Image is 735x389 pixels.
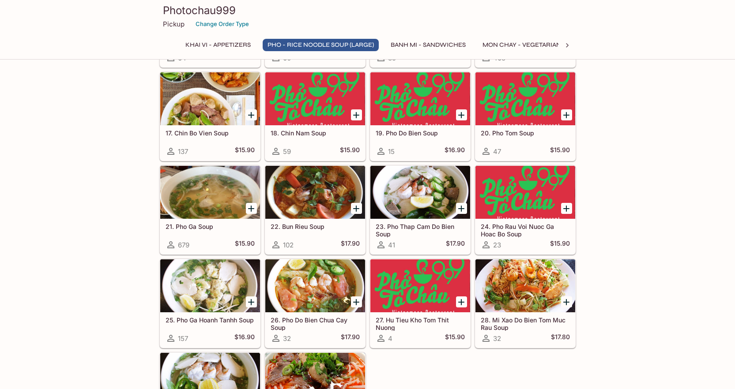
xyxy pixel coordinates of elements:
h5: $15.90 [550,239,570,250]
div: 28. Mi Xao Do Bien Tom Muc Rau Soup [475,259,575,312]
button: Add 19. Pho Do Bien Soup [456,109,467,120]
button: Pho - Rice Noodle Soup (Large) [263,39,379,51]
a: 27. Hu Tieu Kho Tom Thit Nuong4$15.90 [370,259,471,348]
h5: 23. Pho Thap Cam Do Bien Soup [376,223,465,237]
a: 24. Pho Rau Voi Nuoc Ga Hoac Bo Soup23$15.90 [475,165,576,254]
h5: 28. Mi Xao Do Bien Tom Muc Rau Soup [481,316,570,331]
h5: $17.90 [341,333,360,344]
span: 59 [283,147,291,156]
h5: 21. Pho Ga Soup [166,223,255,230]
h5: $16.90 [445,146,465,157]
div: 24. Pho Rau Voi Nuoc Ga Hoac Bo Soup [475,166,575,219]
button: Banh Mi - Sandwiches [386,39,471,51]
h5: $17.90 [341,239,360,250]
a: 19. Pho Do Bien Soup15$16.90 [370,72,471,161]
h5: 25. Pho Ga Hoanh Tanhh Soup [166,316,255,324]
span: 15 [388,147,395,156]
div: 21. Pho Ga Soup [160,166,260,219]
span: 32 [283,334,291,343]
button: Add 17. Chin Bo Vien Soup [246,109,257,120]
h5: 17. Chin Bo Vien Soup [166,129,255,137]
button: Add 22. Bun Rieu Soup [351,203,362,214]
button: Mon Chay - Vegetarian Entrees [478,39,596,51]
span: 32 [493,334,501,343]
a: 25. Pho Ga Hoanh Tanhh Soup157$16.90 [160,259,260,348]
a: 21. Pho Ga Soup679$15.90 [160,165,260,254]
div: 19. Pho Do Bien Soup [370,72,470,125]
button: Add 23. Pho Thap Cam Do Bien Soup [456,203,467,214]
h5: $15.90 [340,146,360,157]
span: 102 [283,241,294,249]
a: 23. Pho Thap Cam Do Bien Soup41$17.90 [370,165,471,254]
button: Add 21. Pho Ga Soup [246,203,257,214]
h5: 22. Bun Rieu Soup [271,223,360,230]
a: 20. Pho Tom Soup47$15.90 [475,72,576,161]
button: Khai Vi - Appetizers [181,39,256,51]
span: 47 [493,147,501,156]
a: 18. Chin Nam Soup59$15.90 [265,72,366,161]
div: 18. Chin Nam Soup [265,72,365,125]
a: 28. Mi Xao Do Bien Tom Muc Rau Soup32$17.80 [475,259,576,348]
h5: 19. Pho Do Bien Soup [376,129,465,137]
h5: 27. Hu Tieu Kho Tom Thit Nuong [376,316,465,331]
a: 26. Pho Do Bien Chua Cay Soup32$17.90 [265,259,366,348]
a: 17. Chin Bo Vien Soup137$15.90 [160,72,260,161]
button: Add 18. Chin Nam Soup [351,109,362,120]
button: Add 20. Pho Tom Soup [561,109,572,120]
h5: 26. Pho Do Bien Chua Cay Soup [271,316,360,331]
div: 27. Hu Tieu Kho Tom Thit Nuong [370,259,470,312]
button: Add 27. Hu Tieu Kho Tom Thit Nuong [456,296,467,307]
button: Add 24. Pho Rau Voi Nuoc Ga Hoac Bo Soup [561,203,572,214]
h5: $17.80 [551,333,570,344]
h5: $16.90 [234,333,255,344]
h3: Photochau999 [163,4,573,17]
button: Add 26. Pho Do Bien Chua Cay Soup [351,296,362,307]
span: 157 [178,334,188,343]
span: 679 [178,241,189,249]
div: 17. Chin Bo Vien Soup [160,72,260,125]
h5: $15.90 [235,146,255,157]
span: 4 [388,334,392,343]
h5: 18. Chin Nam Soup [271,129,360,137]
button: Add 28. Mi Xao Do Bien Tom Muc Rau Soup [561,296,572,307]
a: 22. Bun Rieu Soup102$17.90 [265,165,366,254]
span: 41 [388,241,395,249]
div: 22. Bun Rieu Soup [265,166,365,219]
span: 137 [178,147,188,156]
h5: $15.90 [445,333,465,344]
span: 23 [493,241,501,249]
button: Add 25. Pho Ga Hoanh Tanhh Soup [246,296,257,307]
h5: $17.90 [446,239,465,250]
div: 23. Pho Thap Cam Do Bien Soup [370,166,470,219]
div: 20. Pho Tom Soup [475,72,575,125]
div: 25. Pho Ga Hoanh Tanhh Soup [160,259,260,312]
h5: $15.90 [235,239,255,250]
h5: 20. Pho Tom Soup [481,129,570,137]
p: Pickup [163,20,185,28]
button: Change Order Type [192,17,253,31]
h5: 24. Pho Rau Voi Nuoc Ga Hoac Bo Soup [481,223,570,237]
div: 26. Pho Do Bien Chua Cay Soup [265,259,365,312]
h5: $15.90 [550,146,570,157]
